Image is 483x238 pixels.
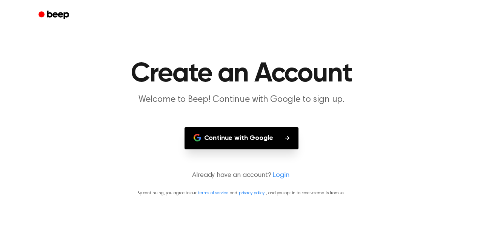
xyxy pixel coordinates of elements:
[9,190,474,197] p: By continuing, you agree to our and , and you opt in to receive emails from us.
[198,191,228,195] a: terms of service
[97,94,386,106] p: Welcome to Beep! Continue with Google to sign up.
[185,127,299,149] button: Continue with Google
[48,60,435,88] h1: Create an Account
[9,170,474,181] p: Already have an account?
[33,8,76,23] a: Beep
[272,170,289,181] a: Login
[239,191,265,195] a: privacy policy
